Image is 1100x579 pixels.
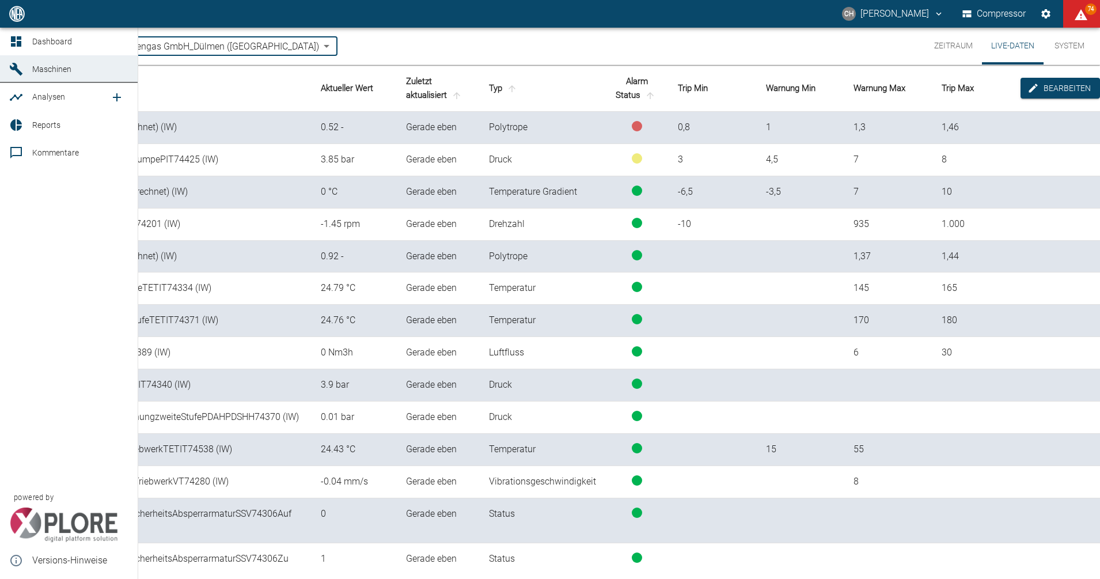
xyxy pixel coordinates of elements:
[480,209,605,241] td: Drehzahl
[632,314,642,324] span: status-running
[605,65,669,112] th: Alarm Status
[321,186,388,199] div: 0 °C
[406,186,471,199] div: 28.8.2025, 11:05:59
[321,250,388,263] div: 0.918 -
[842,7,856,21] div: CH
[854,183,923,199] div: 7
[480,305,605,337] td: Temperatur
[632,218,642,228] span: status-running
[32,466,312,498] td: SchwingungsmessungTriebwerkVT74280 (IW)
[854,119,923,134] div: 1,3
[632,250,642,260] span: status-running
[406,552,471,566] div: 28.8.2025, 11:05:57
[32,176,312,209] td: Temperaturgradient (berechnet) (IW)
[1035,3,1056,24] button: Einstellungen
[632,475,642,486] span: status-running
[766,183,836,199] div: -3,5
[406,121,471,134] div: 28.8.2025, 11:05:59
[480,176,605,209] td: Temperature Gradient
[632,282,642,292] span: status-running
[312,65,397,112] th: Aktueller Wert
[678,183,748,199] div: -6,5
[321,508,388,521] div: 0
[480,466,605,498] td: Vibrationsgeschwindigkeit
[925,28,982,65] button: Zeitraum
[643,90,658,101] span: sort-status
[32,92,65,101] span: Analysen
[14,492,54,503] span: powered by
[480,144,605,176] td: Druck
[406,250,471,263] div: 28.8.2025, 11:05:59
[1044,28,1095,65] button: System
[942,183,1011,199] div: 10
[942,248,1011,263] div: 1,44
[406,379,471,392] div: 28.8.2025, 11:05:57
[406,314,471,327] div: 28.8.2025, 11:05:57
[480,273,605,305] td: Temperatur
[678,119,748,134] div: 0,8
[406,475,471,489] div: 28.8.2025, 11:05:57
[119,65,128,74] a: new /machines
[406,508,471,521] div: 28.8.2025, 11:05:57
[32,273,312,305] td: EndtemperaturErsteStufeTETIT74334 (IW)
[32,144,312,176] td: KühlwasserdrucknachPumpePIT74425 (IW)
[960,3,1029,24] button: Compressor
[982,28,1044,65] button: Live-Daten
[480,369,605,402] td: Druck
[632,153,642,164] span: status-warning
[32,241,312,273] td: Polytrope Stufe 1 (berechnet) (IW)
[32,65,312,112] th: Name
[32,337,312,369] td: PackungsleckageFIT74389 (IW)
[632,346,642,357] span: status-running
[321,314,388,327] div: 24.7579 °C
[854,248,923,263] div: 1,37
[632,411,642,421] span: status-running
[406,218,471,231] div: 28.8.2025, 11:05:57
[32,554,128,567] span: Versions-Hinweise
[932,65,1021,112] th: Trip Max
[844,65,932,112] th: Warnung Max
[480,112,605,144] td: Polytrope
[321,153,388,166] div: 3.851273 bar
[321,346,388,359] div: 0 Nm3h
[397,65,480,112] th: Zuletzt aktualisiert
[942,279,1011,295] div: 165
[32,112,312,144] td: Polytrope Stufe 2 (berechnet) (IW)
[9,508,118,542] img: Xplore Logo
[406,443,471,456] div: 28.8.2025, 11:05:57
[854,151,923,166] div: 7
[1021,78,1100,99] button: edit-alarms
[406,282,471,295] div: 28.8.2025, 11:05:57
[32,37,72,46] span: Dashboard
[321,552,388,566] div: 1
[105,86,128,109] a: new /analyses/list/0
[854,279,923,295] div: 145
[32,209,312,241] td: KompressordrehzahlSE74201 (IW)
[321,443,388,456] div: 24.432873 °C
[505,84,519,94] span: sort-type
[32,369,312,402] td: SaugdruckZweiteStufePIT74340 (IW)
[406,411,471,424] div: 28.8.2025, 11:05:57
[632,121,642,131] span: status-error
[32,120,60,130] span: Reports
[32,402,312,434] td: DifferenzdrucküberwachungzweiteStufePDAHPDSHH74370 (IW)
[321,121,388,134] div: 0.516 -
[632,186,642,196] span: status-running
[766,151,836,166] div: 4,5
[321,218,388,231] div: -1.4467199 rpm
[942,215,1011,231] div: 1.000
[43,39,319,53] a: 909000632_Thyssengas GmbH_Dülmen ([GEOGRAPHIC_DATA])
[480,498,605,544] td: Status
[854,215,923,231] div: 935
[32,65,71,74] span: Maschinen
[766,441,836,456] div: 15
[854,473,923,489] div: 8
[854,312,923,327] div: 170
[32,148,79,157] span: Kommentare
[32,305,312,337] td: EndtemperaturZweiteStufeTETIT74371 (IW)
[757,65,845,112] th: Warnung Min
[942,344,1011,359] div: 30
[632,443,642,453] span: status-running
[632,508,642,518] span: status-running
[840,3,946,24] button: christoph.hartmann@neuman-esser.com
